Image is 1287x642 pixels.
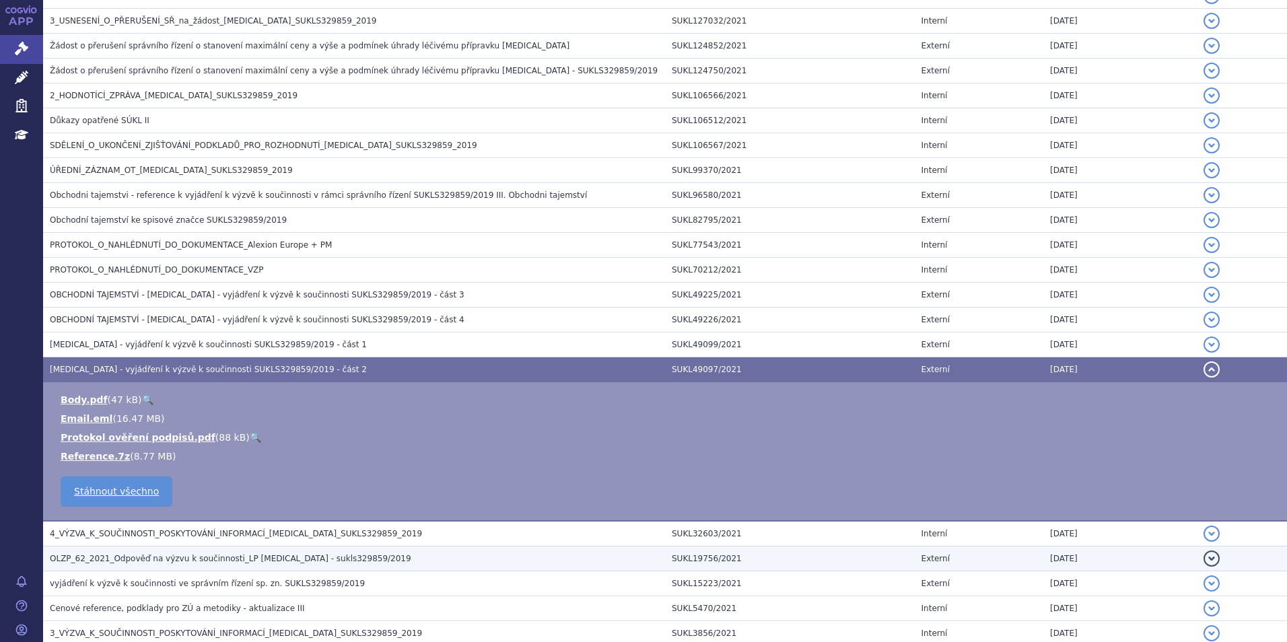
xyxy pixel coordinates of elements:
span: 3_VÝZVA_K_SOUČINNOSTI_POSKYTOVÁNÍ_INFORMACÍ_ULTOMIRIS_SUKLS329859_2019 [50,629,422,638]
button: detail [1204,526,1220,542]
span: Interní [921,604,948,613]
td: [DATE] [1043,332,1197,357]
button: detail [1204,550,1220,567]
td: [DATE] [1043,546,1197,571]
td: SUKL49226/2021 [665,308,915,332]
button: detail [1204,13,1220,29]
td: SUKL32603/2021 [665,521,915,546]
button: detail [1204,212,1220,228]
td: SUKL19756/2021 [665,546,915,571]
span: Ultomiris - vyjádření k výzvě k součinnosti SUKLS329859/2019 - část 2 [50,365,367,374]
span: 47 kB [111,394,138,405]
button: detail [1204,87,1220,104]
button: detail [1204,575,1220,592]
td: [DATE] [1043,258,1197,283]
td: SUKL15223/2021 [665,571,915,596]
span: vyjádření k výzvě k součinnosti ve správním řízení sp. zn. SUKLS329859/2019 [50,579,365,588]
li: ( ) [61,393,1274,406]
span: Interní [921,16,948,26]
td: SUKL124750/2021 [665,59,915,83]
button: detail [1204,287,1220,303]
button: detail [1204,600,1220,616]
span: Cenové reference, podklady pro ZÚ a metodiky - aktualizace III [50,604,304,613]
td: SUKL106512/2021 [665,108,915,133]
td: SUKL99370/2021 [665,158,915,183]
span: Obchodni tajemstvi - reference k vyjádření k výzvě k součinnosti v rámci správního řízení SUKLS32... [50,190,587,200]
button: detail [1204,137,1220,153]
td: SUKL82795/2021 [665,208,915,233]
span: Interní [921,116,948,125]
li: ( ) [61,450,1274,463]
td: [DATE] [1043,133,1197,158]
td: [DATE] [1043,34,1197,59]
button: detail [1204,112,1220,129]
span: Interní [921,265,948,275]
span: SDĚLENÍ_O_UKONČENÍ_ZJIŠŤOVÁNÍ_PODKLADŮ_PRO_ROZHODNUTÍ_ULTOMIRIS_SUKLS329859_2019 [50,141,477,150]
span: Externí [921,215,950,225]
span: 4_VÝZVA_K_SOUČINNOSTI_POSKYTOVÁNÍ_INFORMACÍ_ULTOMIRIS_SUKLS329859_2019 [50,529,422,538]
td: [DATE] [1043,108,1197,133]
td: SUKL5470/2021 [665,596,915,621]
td: [DATE] [1043,208,1197,233]
td: [DATE] [1043,357,1197,382]
span: ÚŘEDNÍ_ZÁZNAM_OT_ULTOMIRIS_SUKLS329859_2019 [50,166,293,175]
span: Žádost o přerušení správního řízení o stanovení maximální ceny a výše a podmínek úhrady léčivému ... [50,41,569,50]
span: 88 kB [219,432,246,443]
span: 8.77 MB [134,451,172,462]
span: Interní [921,141,948,150]
span: 3_USNESENÍ_O_PŘERUŠENÍ_SŘ_na_žádost_ULTOMIRIS_SUKLS329859_2019 [50,16,376,26]
a: Email.eml [61,413,112,424]
span: Externí [921,66,950,75]
td: SUKL124852/2021 [665,34,915,59]
td: [DATE] [1043,83,1197,108]
span: Žádost o přerušení správního řízení o stanovení maximální ceny a výše a podmínek úhrady léčivému ... [50,66,658,75]
td: SUKL49097/2021 [665,357,915,382]
td: [DATE] [1043,571,1197,596]
span: 2_HODNOTÍCÍ_ZPRÁVA_ULTOMIRIS_SUKLS329859_2019 [50,91,298,100]
span: PROTOKOL_O_NAHLÉDNUTÍ_DO_DOKUMENTACE_Alexion Europe + PM [50,240,332,250]
button: detail [1204,63,1220,79]
span: Důkazy opatřené SÚKL II [50,116,149,125]
td: [DATE] [1043,158,1197,183]
span: Interní [921,629,948,638]
span: Externí [921,554,950,563]
a: Reference.7z [61,451,130,462]
button: detail [1204,38,1220,54]
span: 16.47 MB [116,413,161,424]
td: SUKL49225/2021 [665,283,915,308]
td: SUKL127032/2021 [665,9,915,34]
span: OLZP_62_2021_Odpověď na výzvu k součinnosti_LP ULTOMIRIS - sukls329859/2019 [50,554,411,563]
td: [DATE] [1043,59,1197,83]
span: Externí [921,190,950,200]
td: SUKL96580/2021 [665,183,915,208]
button: detail [1204,336,1220,353]
a: Protokol ověření podpisů.pdf [61,432,215,443]
span: Obchodní tajemství ke spisové značce SUKLS329859/2019 [50,215,287,225]
td: SUKL77543/2021 [665,233,915,258]
td: [DATE] [1043,521,1197,546]
span: PROTOKOL_O_NAHLÉDNUTÍ_DO_DOKUMENTACE_VZP [50,265,264,275]
span: OBCHODNÍ TAJEMSTVÍ - Ultomiris - vyjádření k výzvě k součinnosti SUKLS329859/2019 - část 4 [50,315,464,324]
td: SUKL106566/2021 [665,83,915,108]
td: SUKL106567/2021 [665,133,915,158]
td: [DATE] [1043,233,1197,258]
button: detail [1204,625,1220,641]
li: ( ) [61,412,1274,425]
td: [DATE] [1043,183,1197,208]
li: ( ) [61,431,1274,444]
span: Externí [921,41,950,50]
td: [DATE] [1043,596,1197,621]
span: Externí [921,290,950,299]
td: [DATE] [1043,308,1197,332]
td: SUKL70212/2021 [665,258,915,283]
td: [DATE] [1043,9,1197,34]
a: Body.pdf [61,394,108,405]
button: detail [1204,361,1220,378]
td: [DATE] [1043,283,1197,308]
a: Stáhnout všechno [61,476,172,507]
span: Externí [921,365,950,374]
span: Interní [921,91,948,100]
span: Interní [921,166,948,175]
span: Externí [921,315,950,324]
span: OBCHODNÍ TAJEMSTVÍ - Ultomiris - vyjádření k výzvě k součinnosti SUKLS329859/2019 - část 3 [50,290,464,299]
